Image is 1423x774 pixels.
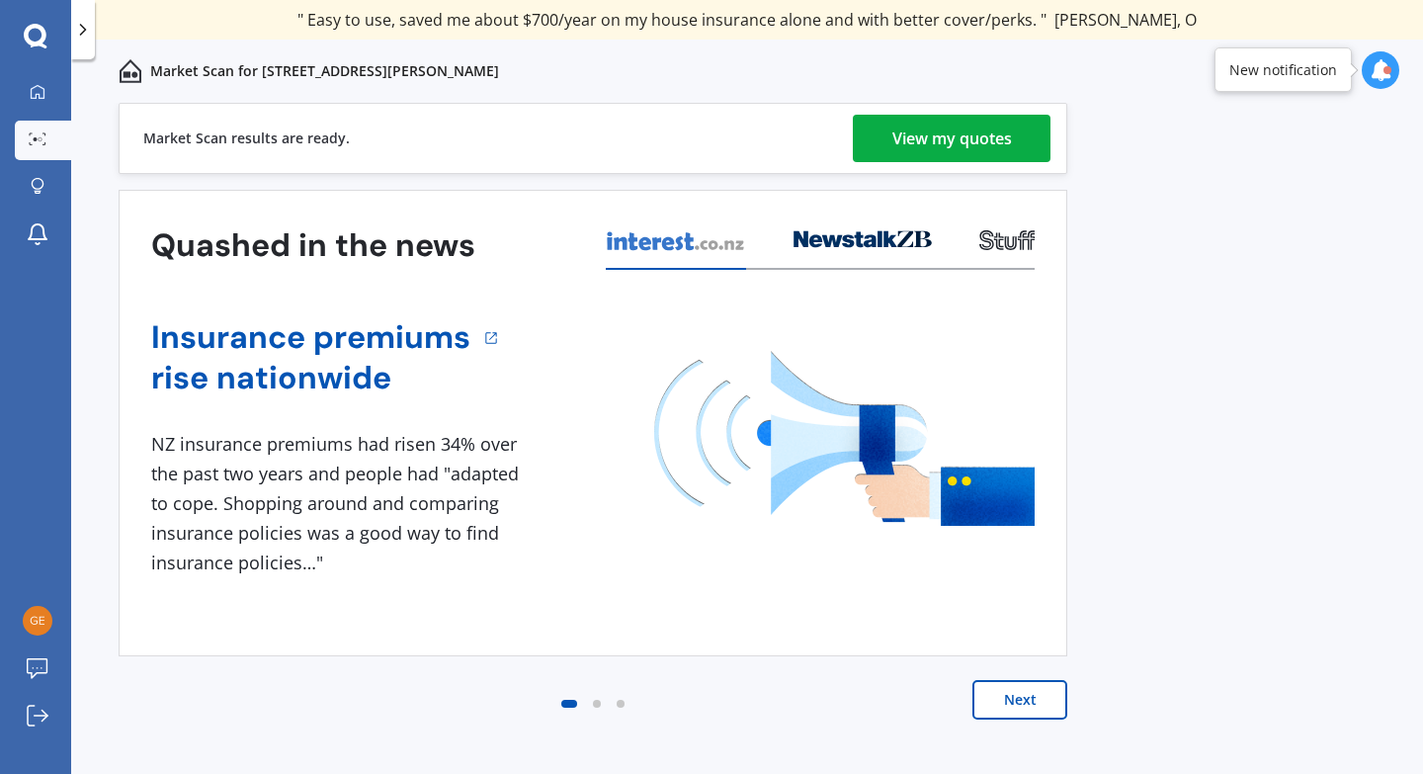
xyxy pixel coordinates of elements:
[151,225,475,266] h3: Quashed in the news
[151,430,527,577] div: NZ insurance premiums had risen 34% over the past two years and people had "adapted to cope. Shop...
[1229,60,1337,80] div: New notification
[151,317,470,358] a: Insurance premiums
[892,115,1012,162] div: View my quotes
[853,115,1050,162] a: View my quotes
[150,61,499,81] p: Market Scan for [STREET_ADDRESS][PERSON_NAME]
[143,104,350,173] div: Market Scan results are ready.
[119,59,142,83] img: home-and-contents.b802091223b8502ef2dd.svg
[972,680,1067,720] button: Next
[23,606,52,636] img: 92c920feffe5ab2e61861d485508ae8c
[654,351,1035,526] img: media image
[151,358,470,398] a: rise nationwide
